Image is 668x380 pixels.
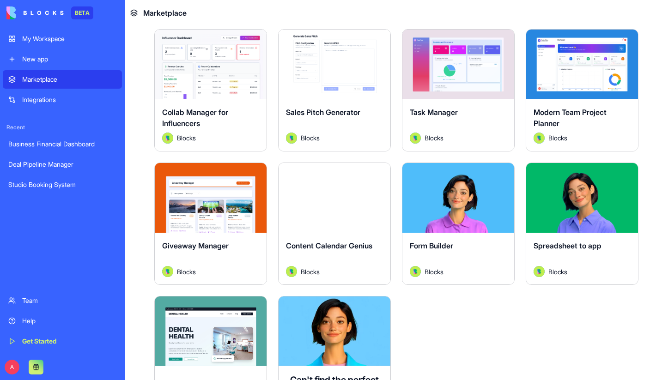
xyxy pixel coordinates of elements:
img: Avatar [162,133,173,144]
span: Collab Manager for Influencers [162,108,228,128]
img: Avatar [286,266,297,277]
span: Spreadsheet to app [534,241,601,250]
a: Integrations [3,90,122,109]
a: Modern Team Project PlannerAvatarBlocks [526,29,638,151]
span: Content Calendar Genius [286,241,372,250]
span: Blocks [548,267,567,277]
span: Blocks [177,267,196,277]
span: Modern Team Project Planner [534,108,607,128]
span: Blocks [425,267,443,277]
div: BETA [71,6,93,19]
span: Marketplace [143,7,187,18]
div: Business Financial Dashboard [8,139,116,149]
a: Get Started [3,332,122,350]
img: Avatar [410,133,421,144]
span: Blocks [548,133,567,143]
span: Form Builder [410,241,453,250]
a: My Workspace [3,30,122,48]
span: Blocks [301,133,320,143]
div: My Workspace [22,34,116,43]
a: Team [3,291,122,310]
div: Help [22,316,116,326]
span: Blocks [301,267,320,277]
span: Blocks [425,133,443,143]
a: Collab Manager for InfluencersAvatarBlocks [154,29,267,151]
div: Marketplace [22,75,116,84]
a: New app [3,50,122,68]
div: New app [22,54,116,64]
div: Team [22,296,116,305]
a: Help [3,312,122,330]
img: Avatar [534,266,545,277]
a: Sales Pitch GeneratorAvatarBlocks [278,29,391,151]
a: Giveaway ManagerAvatarBlocks [154,163,267,285]
a: Task ManagerAvatarBlocks [402,29,515,151]
a: BETA [6,6,93,19]
div: Integrations [22,95,116,104]
span: Blocks [177,133,196,143]
img: Avatar [534,133,545,144]
img: Avatar [162,266,173,277]
span: Sales Pitch Generator [286,108,360,117]
a: Business Financial Dashboard [3,135,122,153]
a: Deal Pipeline Manager [3,155,122,174]
img: Ella AI assistant [279,296,390,366]
div: Studio Booking System [8,180,116,189]
img: Avatar [410,266,421,277]
a: Spreadsheet to appAvatarBlocks [526,163,638,285]
img: logo [6,6,64,19]
div: Deal Pipeline Manager [8,160,116,169]
span: Recent [3,124,122,131]
span: Giveaway Manager [162,241,229,250]
a: Form BuilderAvatarBlocks [402,163,515,285]
span: A [5,360,19,374]
a: Studio Booking System [3,175,122,194]
img: Avatar [286,133,297,144]
div: Get Started [22,337,116,346]
span: Task Manager [410,108,458,117]
a: Content Calendar GeniusAvatarBlocks [278,163,391,285]
a: Marketplace [3,70,122,89]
